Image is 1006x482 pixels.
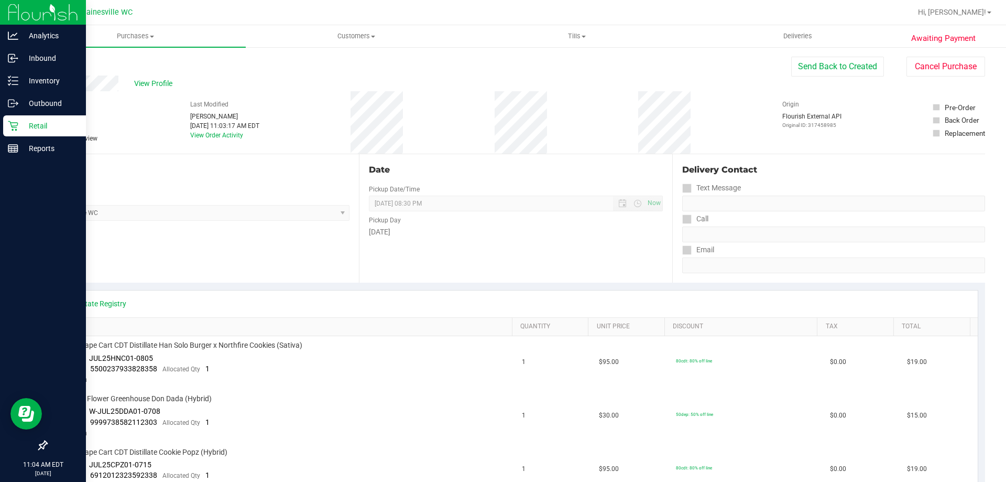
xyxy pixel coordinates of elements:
span: View Profile [134,78,176,89]
a: View State Registry [63,298,126,309]
span: Allocated Qty [162,366,200,373]
span: 6912012323592338 [90,471,157,479]
div: Delivery Contact [682,164,985,176]
button: Cancel Purchase [906,57,985,77]
span: 1 [522,357,526,367]
div: Pre-Order [945,102,976,113]
span: $0.00 [830,411,846,421]
p: 11:04 AM EDT [5,460,81,469]
span: 80cdt: 80% off line [676,358,712,363]
span: 1 [522,411,526,421]
span: Awaiting Payment [911,33,976,45]
span: $15.00 [907,411,927,421]
a: SKU [62,323,508,331]
span: JUL25CPZ01-0715 [89,460,151,469]
span: $0.00 [830,357,846,367]
input: Format: (999) 999-9999 [682,196,985,211]
span: 1 [205,365,210,373]
inline-svg: Inbound [8,53,18,63]
p: Retail [18,120,81,132]
p: [DATE] [5,469,81,477]
label: Last Modified [190,100,228,109]
span: 50dep: 50% off line [676,412,713,417]
span: 1 [205,418,210,426]
label: Origin [782,100,799,109]
p: Original ID: 317458985 [782,121,841,129]
div: [PERSON_NAME] [190,112,259,121]
div: Date [369,164,662,176]
span: Gainesville WC [81,8,133,17]
span: 5500237933828358 [90,365,157,373]
div: Flourish External API [782,112,841,129]
span: 1 [522,464,526,474]
label: Email [682,242,714,258]
a: Tills [466,25,687,47]
span: W-JUL25DDA01-0708 [89,407,160,415]
label: Call [682,211,708,227]
span: $19.00 [907,464,927,474]
button: Send Back to Created [791,57,884,77]
a: Total [902,323,966,331]
a: Customers [246,25,466,47]
a: View Order Activity [190,132,243,139]
div: Back Order [945,115,979,125]
inline-svg: Inventory [8,76,18,86]
span: $0.00 [830,464,846,474]
p: Reports [18,142,81,155]
span: FT 1g Vape Cart CDT Distillate Han Solo Burger x Northfire Cookies (Sativa) [60,340,302,350]
a: Discount [673,323,813,331]
span: Allocated Qty [162,419,200,426]
p: Outbound [18,97,81,110]
label: Pickup Day [369,216,401,225]
span: Deliveries [769,31,826,41]
a: Quantity [520,323,584,331]
div: Replacement [945,128,985,138]
div: [DATE] 11:03:17 AM EDT [190,121,259,131]
span: JUL25HNC01-0805 [89,354,153,362]
iframe: Resource center [10,398,42,430]
span: $19.00 [907,357,927,367]
inline-svg: Outbound [8,98,18,109]
span: FD 3.5g Flower Greenhouse Don Dada (Hybrid) [60,394,212,404]
a: Deliveries [687,25,908,47]
p: Analytics [18,29,81,42]
span: Purchases [25,31,246,41]
p: Inbound [18,52,81,65]
div: [DATE] [369,227,662,238]
a: Unit Price [597,323,661,331]
span: $95.00 [599,357,619,367]
span: FT 1g Vape Cart CDT Distillate Cookie Popz (Hybrid) [60,447,227,457]
span: 80cdt: 80% off line [676,465,712,470]
p: Inventory [18,74,81,87]
span: Tills [467,31,686,41]
span: Allocated Qty [162,472,200,479]
span: $95.00 [599,464,619,474]
a: Tax [826,323,890,331]
div: Location [46,164,349,176]
a: Purchases [25,25,246,47]
input: Format: (999) 999-9999 [682,227,985,242]
span: Hi, [PERSON_NAME]! [918,8,986,16]
inline-svg: Analytics [8,30,18,41]
span: Customers [246,31,466,41]
label: Pickup Date/Time [369,185,420,194]
inline-svg: Reports [8,143,18,154]
span: 9999738582112303 [90,418,157,426]
span: 1 [205,471,210,479]
inline-svg: Retail [8,121,18,131]
span: $30.00 [599,411,619,421]
label: Text Message [682,180,741,196]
